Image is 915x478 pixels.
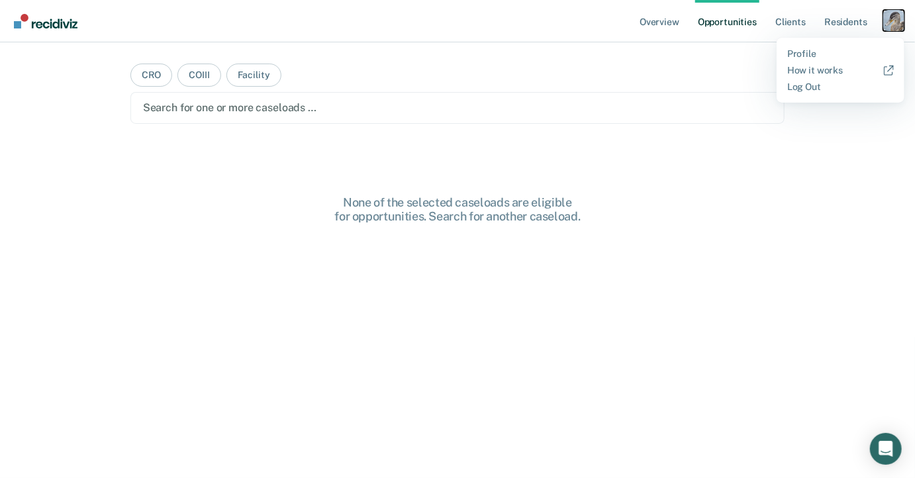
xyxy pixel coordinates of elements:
img: Recidiviz [14,14,77,28]
button: CRO [130,64,173,87]
button: Profile dropdown button [883,10,904,31]
button: Facility [226,64,281,87]
a: Log Out [787,81,894,93]
button: COIII [177,64,220,87]
div: Open Intercom Messenger [870,433,902,465]
a: Profile [787,48,894,60]
div: None of the selected caseloads are eligible for opportunities. Search for another caseload. [246,195,669,224]
a: How it works [787,65,894,76]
